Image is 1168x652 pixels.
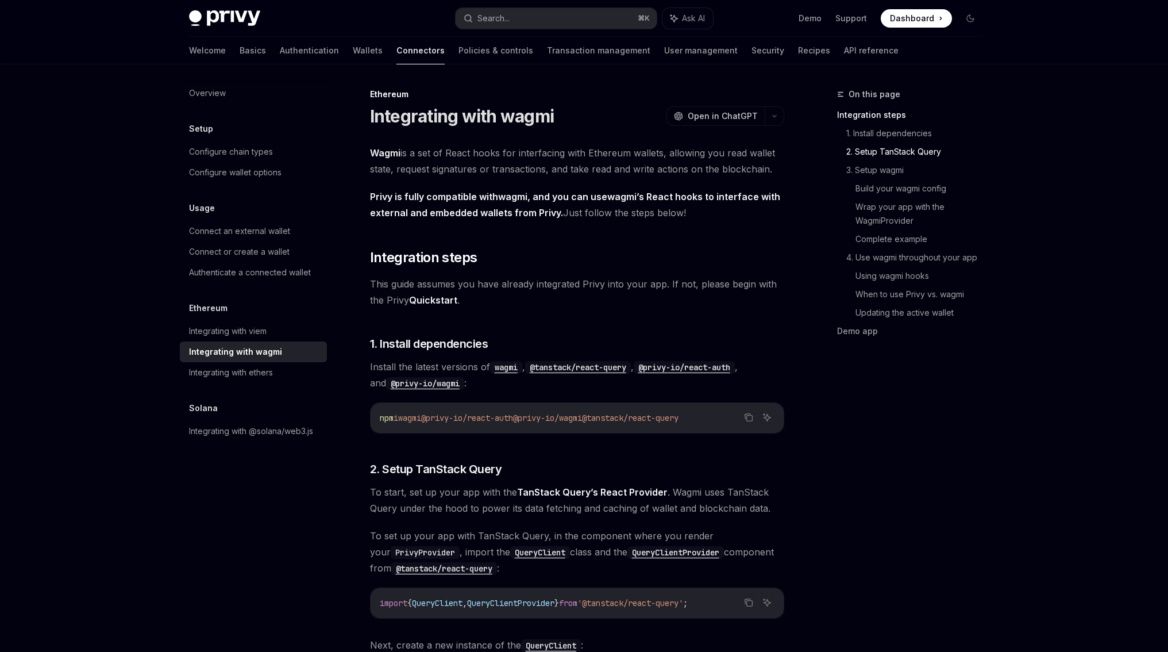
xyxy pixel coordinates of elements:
[760,595,774,610] button: Ask AI
[189,224,290,238] div: Connect an external wallet
[559,598,577,608] span: from
[180,421,327,442] a: Integrating with @solana/web3.js
[353,37,383,64] a: Wallets
[467,598,554,608] span: QueryClientProvider
[394,413,398,423] span: i
[189,345,282,359] div: Integrating with wagmi
[798,37,830,64] a: Recipes
[837,322,989,340] a: Demo app
[391,562,497,575] code: @tanstack/react-query
[498,191,527,203] a: wagmi
[510,546,570,559] code: QueryClient
[370,484,784,516] span: To start, set up your app with the . Wagmi uses TanStack Query under the hood to power its data f...
[370,276,784,308] span: This guide assumes you have already integrated Privy into your app. If not, please begin with the...
[407,598,412,608] span: {
[180,141,327,162] a: Configure chain types
[189,86,226,100] div: Overview
[844,37,899,64] a: API reference
[370,461,502,477] span: 2. Setup TanStack Query
[189,266,311,279] div: Authenticate a connected wallet
[517,486,668,498] a: TanStack Query’s React Provider
[688,110,758,122] span: Open in ChatGPT
[180,262,327,283] a: Authenticate a connected wallet
[881,9,952,28] a: Dashboard
[391,562,497,574] a: @tanstack/react-query
[837,106,989,124] a: Integration steps
[189,366,273,379] div: Integrating with ethers
[627,546,724,558] a: QueryClientProvider
[547,37,650,64] a: Transaction management
[370,528,784,576] span: To set up your app with TanStack Query, in the component where you render your , import the class...
[398,413,421,423] span: wagmi
[855,198,989,230] a: Wrap your app with the WagmiProvider
[370,147,400,159] a: Wagmi
[189,424,313,438] div: Integrating with @solana/web3.js
[521,639,581,651] a: QueryClient
[682,13,705,24] span: Ask AI
[370,336,488,352] span: 1. Install dependencies
[799,13,822,24] a: Demo
[855,267,989,285] a: Using wagmi hooks
[180,221,327,241] a: Connect an external wallet
[189,245,290,259] div: Connect or create a wallet
[627,546,724,559] code: QueryClientProvider
[582,413,679,423] span: @tanstack/react-query
[180,83,327,103] a: Overview
[370,359,784,391] span: Install the latest versions of , , , and :
[189,324,267,338] div: Integrating with viem
[477,11,510,25] div: Search...
[421,413,513,423] span: @privy-io/react-auth
[180,162,327,183] a: Configure wallet options
[189,166,282,179] div: Configure wallet options
[370,145,784,177] span: is a set of React hooks for interfacing with Ethereum wallets, allowing you read wallet state, re...
[607,191,637,203] a: wagmi
[380,413,394,423] span: npm
[521,639,581,652] code: QueryClient
[849,87,900,101] span: On this page
[751,37,784,64] a: Security
[741,595,756,610] button: Copy the contents from the code block
[855,304,989,322] a: Updating the active wallet
[412,598,462,608] span: QueryClient
[391,546,460,559] code: PrivyProvider
[370,89,784,100] div: Ethereum
[554,598,559,608] span: }
[846,248,989,267] a: 4. Use wagmi throughout your app
[180,342,327,362] a: Integrating with wagmi
[664,37,738,64] a: User management
[513,413,582,423] span: @privy-io/wagmi
[380,598,407,608] span: import
[189,401,218,415] h5: Solana
[462,598,467,608] span: ,
[890,13,934,24] span: Dashboard
[846,143,989,161] a: 2. Setup TanStack Query
[855,230,989,248] a: Complete example
[180,241,327,262] a: Connect or create a wallet
[386,377,464,390] code: @privy-io/wagmi
[666,106,765,126] button: Open in ChatGPT
[189,201,215,215] h5: Usage
[189,37,226,64] a: Welcome
[370,248,477,267] span: Integration steps
[855,285,989,304] a: When to use Privy vs. wagmi
[370,106,554,126] h1: Integrating with wagmi
[634,361,735,373] a: @privy-io/react-auth
[180,362,327,383] a: Integrating with ethers
[638,14,650,23] span: ⌘ K
[180,321,327,342] a: Integrating with viem
[634,361,735,374] code: @privy-io/react-auth
[961,9,980,28] button: Toggle dark mode
[490,361,522,373] a: wagmi
[510,546,570,558] a: QueryClient
[846,124,989,143] a: 1. Install dependencies
[662,8,713,29] button: Ask AI
[370,191,780,218] strong: Privy is fully compatible with , and you can use ’s React hooks to interface with external and em...
[280,37,339,64] a: Authentication
[189,10,260,26] img: dark logo
[683,598,688,608] span: ;
[396,37,445,64] a: Connectors
[577,598,683,608] span: '@tanstack/react-query'
[386,377,464,389] a: @privy-io/wagmi
[456,8,657,29] button: Search...⌘K
[741,410,756,425] button: Copy the contents from the code block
